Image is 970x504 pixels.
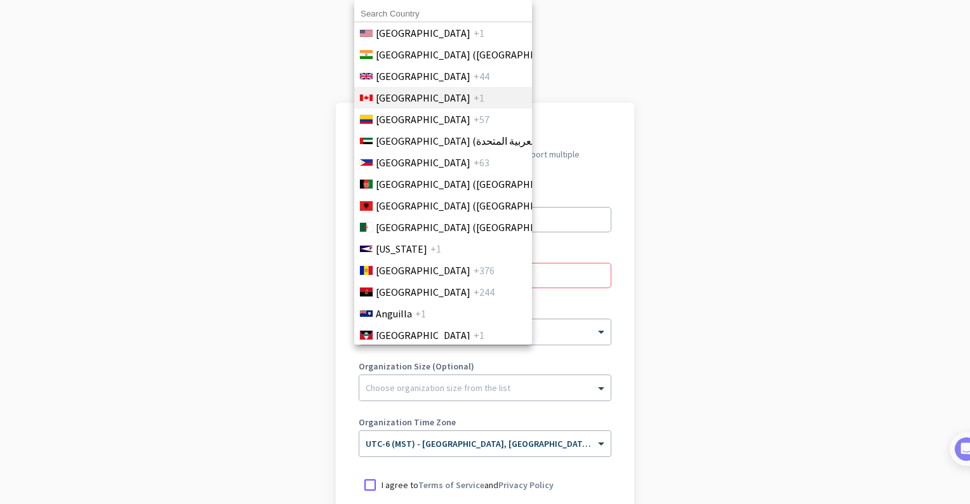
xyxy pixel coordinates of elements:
[354,6,532,22] input: Search Country
[376,198,574,213] span: [GEOGRAPHIC_DATA] ([GEOGRAPHIC_DATA])
[376,112,470,127] span: [GEOGRAPHIC_DATA]
[474,328,484,343] span: +1
[376,90,470,105] span: [GEOGRAPHIC_DATA]
[376,220,574,235] span: [GEOGRAPHIC_DATA] (‫[GEOGRAPHIC_DATA]‬‎)
[376,69,470,84] span: [GEOGRAPHIC_DATA]
[376,176,574,192] span: [GEOGRAPHIC_DATA] (‫[GEOGRAPHIC_DATA]‬‎)
[376,25,470,41] span: [GEOGRAPHIC_DATA]
[376,241,427,256] span: [US_STATE]
[474,263,495,278] span: +376
[474,90,484,105] span: +1
[430,241,441,256] span: +1
[474,284,495,300] span: +244
[376,328,470,343] span: [GEOGRAPHIC_DATA]
[415,306,426,321] span: +1
[376,133,576,149] span: [GEOGRAPHIC_DATA] (‫الإمارات العربية المتحدة‬‎)
[474,25,484,41] span: +1
[376,263,470,278] span: [GEOGRAPHIC_DATA]
[376,47,574,62] span: [GEOGRAPHIC_DATA] ([GEOGRAPHIC_DATA])
[376,284,470,300] span: [GEOGRAPHIC_DATA]
[474,69,489,84] span: +44
[474,112,489,127] span: +57
[376,306,412,321] span: Anguilla
[376,155,470,170] span: [GEOGRAPHIC_DATA]
[474,155,489,170] span: +63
